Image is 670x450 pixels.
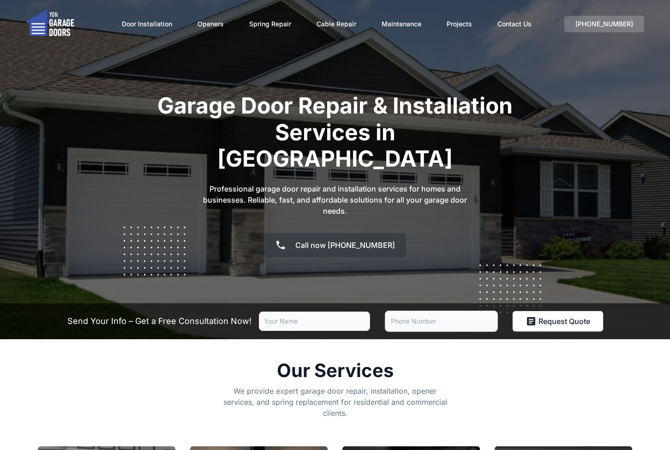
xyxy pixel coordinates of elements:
p: Professional garage door repair and installation services for homes and businesses. Reliable, fas... [197,183,473,216]
a: Contact Us [497,8,532,40]
input: Phone Number [385,311,498,332]
p: Send Your Info – Get a Free Consultation Now! [67,315,251,328]
a: Spring Repair [249,8,291,40]
a: Openers [197,8,224,40]
a: Call now [PHONE_NUMBER] [264,233,406,257]
h1: Garage Door Repair & Installation Services in [GEOGRAPHIC_DATA] [155,92,515,172]
a: Projects [447,8,472,40]
a: Door Installation [122,8,172,40]
a: Cable Repair [317,8,356,40]
a: Maintenance [382,8,421,40]
h2: Our Services [223,361,447,380]
a: [PHONE_NUMBER] [564,16,644,32]
img: logo [26,9,74,39]
p: We provide expert garage door repair, installation, opener services, and spring replacement for r... [223,385,447,419]
input: Your Name [259,312,370,331]
span: [PHONE_NUMBER] [575,20,633,28]
button: Request Quote [513,311,603,331]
